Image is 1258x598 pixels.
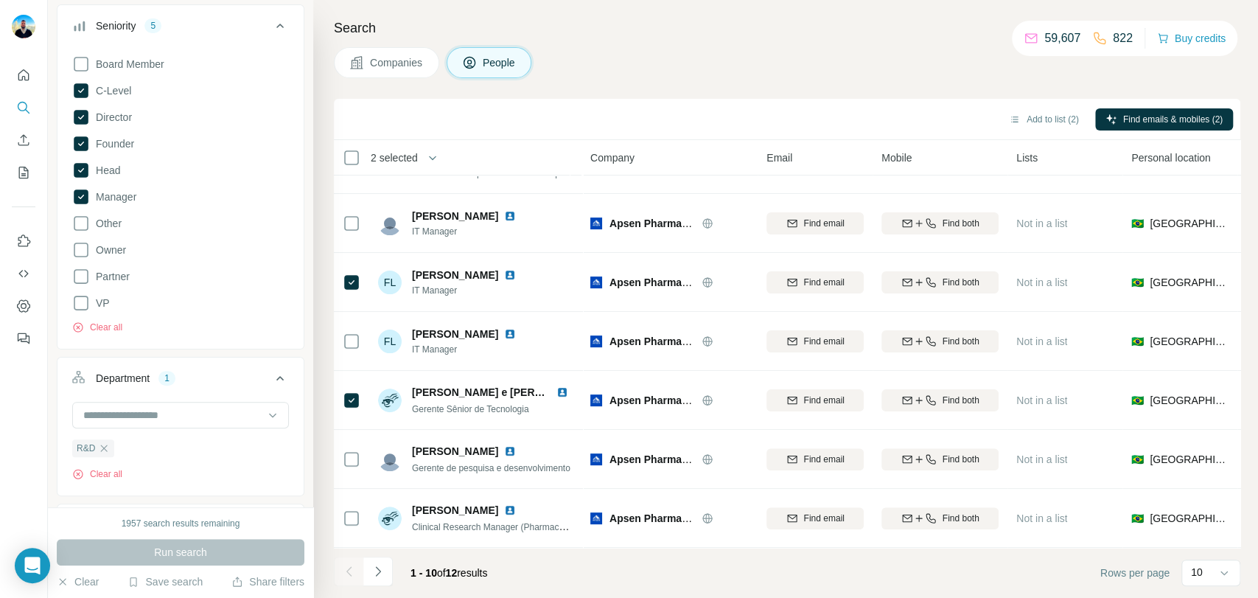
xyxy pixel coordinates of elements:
[1131,511,1144,526] span: 🇧🇷
[881,448,999,470] button: Find both
[77,442,95,455] span: R&D
[410,567,487,579] span: results
[881,150,912,165] span: Mobile
[504,328,516,340] img: LinkedIn logo
[15,548,50,583] div: Open Intercom Messenger
[556,386,568,398] img: LinkedIn logo
[881,271,999,293] button: Find both
[122,517,240,530] div: 1957 search results remaining
[370,55,424,70] span: Companies
[1100,566,1170,580] span: Rows per page
[1016,394,1067,406] span: Not in a list
[371,150,418,165] span: 2 selected
[590,150,635,165] span: Company
[12,127,35,153] button: Enrich CSV
[766,448,864,470] button: Find email
[412,167,596,178] span: Gerente de Pesquisa Clínica e Bioequivalência
[804,453,845,466] span: Find email
[412,503,498,518] span: [PERSON_NAME]
[881,330,999,352] button: Find both
[1131,334,1144,349] span: 🇧🇷
[72,467,122,481] button: Clear all
[766,507,864,529] button: Find email
[590,277,602,288] img: Logo of Apsen Pharmaceuticals
[72,321,122,334] button: Clear all
[766,330,864,352] button: Find email
[127,574,203,589] button: Save search
[412,343,522,356] span: IT Manager
[412,404,529,414] span: Gerente Sênior de Tecnologia
[881,389,999,411] button: Find both
[999,108,1089,131] button: Add to list (2)
[504,504,516,516] img: LinkedIn logo
[231,574,304,589] button: Share filters
[1131,393,1144,408] span: 🇧🇷
[363,557,393,586] button: Navigate to next page
[1016,335,1067,347] span: Not in a list
[609,394,726,406] span: Apsen Pharmaceuticals
[804,512,845,525] span: Find email
[804,217,845,230] span: Find email
[943,394,979,407] span: Find both
[412,521,622,532] span: Clinical Research Manager (Pharmacokinetic studies)
[57,8,304,49] button: Seniority5
[590,512,602,524] img: Logo of Apsen Pharmaceuticals
[766,150,792,165] span: Email
[90,136,134,151] span: Founder
[881,212,999,234] button: Find both
[1131,150,1210,165] span: Personal location
[412,284,522,297] span: IT Manager
[1113,29,1133,47] p: 822
[412,209,498,223] span: [PERSON_NAME]
[90,163,120,178] span: Head
[590,394,602,406] img: Logo of Apsen Pharmaceuticals
[90,269,130,284] span: Partner
[483,55,517,70] span: People
[804,276,845,289] span: Find email
[590,218,602,229] img: Logo of Apsen Pharmaceuticals
[609,277,726,288] span: Apsen Pharmaceuticals
[943,453,979,466] span: Find both
[90,57,164,72] span: Board Member
[12,325,35,352] button: Feedback
[1016,512,1067,524] span: Not in a list
[410,567,437,579] span: 1 - 10
[504,210,516,222] img: LinkedIn logo
[412,444,498,459] span: [PERSON_NAME]
[590,335,602,347] img: Logo of Apsen Pharmaceuticals
[446,567,458,579] span: 12
[1150,393,1229,408] span: [GEOGRAPHIC_DATA]
[412,225,522,238] span: IT Manager
[504,269,516,281] img: LinkedIn logo
[1095,108,1233,131] button: Find emails & mobiles (2)
[334,18,1240,38] h4: Search
[804,335,845,348] span: Find email
[1016,277,1067,288] span: Not in a list
[1150,511,1229,526] span: [GEOGRAPHIC_DATA]
[412,328,498,340] span: [PERSON_NAME]
[12,94,35,121] button: Search
[12,62,35,88] button: Quick start
[1131,452,1144,467] span: 🇧🇷
[12,228,35,254] button: Use Surfe on LinkedIn
[609,218,726,229] span: Apsen Pharmaceuticals
[378,330,402,353] div: FL
[412,269,498,281] span: [PERSON_NAME]
[57,574,99,589] button: Clear
[1016,150,1038,165] span: Lists
[590,453,602,465] img: Logo of Apsen Pharmaceuticals
[96,371,150,386] div: Department
[90,190,136,204] span: Manager
[1150,334,1229,349] span: [GEOGRAPHIC_DATA]
[57,361,304,402] button: Department1
[1131,216,1144,231] span: 🇧🇷
[609,453,726,465] span: Apsen Pharmaceuticals
[96,18,136,33] div: Seniority
[12,159,35,186] button: My lists
[1157,28,1226,49] button: Buy credits
[766,271,864,293] button: Find email
[378,389,402,412] img: Avatar
[412,386,596,398] span: [PERSON_NAME] e [PERSON_NAME]
[943,512,979,525] span: Find both
[1016,453,1067,465] span: Not in a list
